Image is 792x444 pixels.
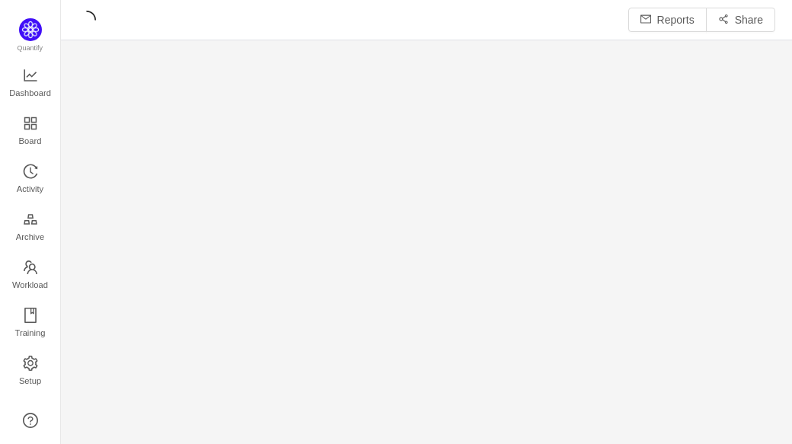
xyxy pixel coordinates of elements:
i: icon: loading [78,11,96,29]
a: Setup [23,356,38,387]
span: Training [14,318,45,348]
img: Quantify [19,18,42,41]
a: Workload [23,260,38,291]
span: Quantify [18,44,43,52]
a: Activity [23,165,38,195]
span: Dashboard [9,78,51,108]
span: Archive [16,222,44,252]
i: icon: history [23,164,38,179]
a: Dashboard [23,69,38,99]
i: icon: setting [23,356,38,371]
a: Archive [23,212,38,243]
span: Setup [19,366,41,396]
a: Training [23,308,38,339]
span: Board [19,126,42,156]
a: Board [23,117,38,147]
i: icon: gold [23,212,38,227]
button: icon: mailReports [628,8,707,32]
button: icon: share-altShare [706,8,775,32]
i: icon: line-chart [23,68,38,83]
i: icon: book [23,308,38,323]
i: icon: appstore [23,116,38,131]
span: Workload [12,270,48,300]
i: icon: team [23,260,38,275]
a: icon: question-circle [23,413,38,428]
span: Activity [17,174,43,204]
